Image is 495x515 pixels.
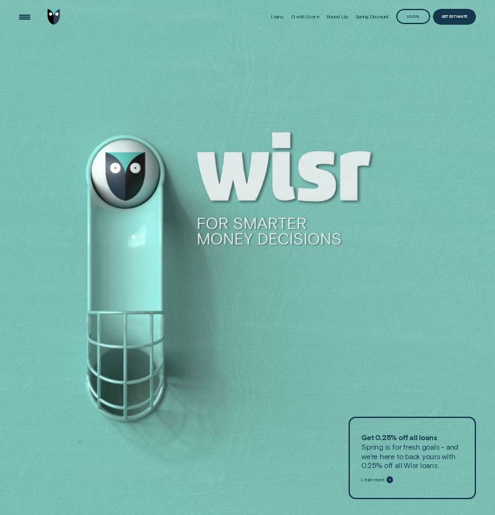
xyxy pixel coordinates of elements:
[292,14,319,20] div: Credit Score
[356,14,389,20] div: Spring Discount
[433,9,476,24] a: Get Estimate
[361,477,384,483] span: Learn more
[396,9,430,24] button: Log in
[48,9,60,24] img: Wisr
[361,433,437,441] strong: Get 0.25% off all loans
[271,14,285,20] div: Loans
[17,9,32,24] button: Open Menu
[361,433,463,470] p: Spring is for fresh goals - and we’re here to back yours with 0.25% off all Wisr loans.
[326,14,348,20] div: Round Up
[349,417,476,499] a: Get 0.25% off all loansSpring is for fresh goals - and we’re here to back yours with 0.25% off al...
